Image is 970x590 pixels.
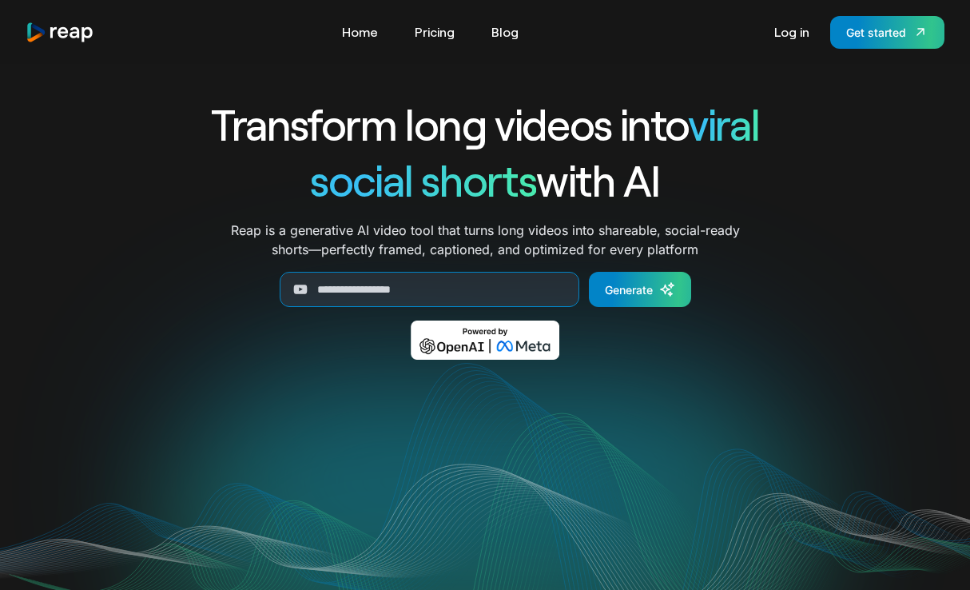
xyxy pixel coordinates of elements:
a: Blog [483,19,527,45]
form: Generate Form [153,272,817,307]
h1: with AI [153,152,817,208]
a: Home [334,19,386,45]
div: Get started [846,24,906,41]
a: Get started [830,16,944,49]
a: Pricing [407,19,463,45]
span: social shorts [310,153,536,205]
span: viral [688,98,759,149]
a: Log in [766,19,817,45]
p: Reap is a generative AI video tool that turns long videos into shareable, social-ready shorts—per... [231,221,740,259]
div: Generate [605,281,653,298]
a: home [26,22,94,43]
h1: Transform long videos into [153,96,817,152]
a: Generate [589,272,691,307]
